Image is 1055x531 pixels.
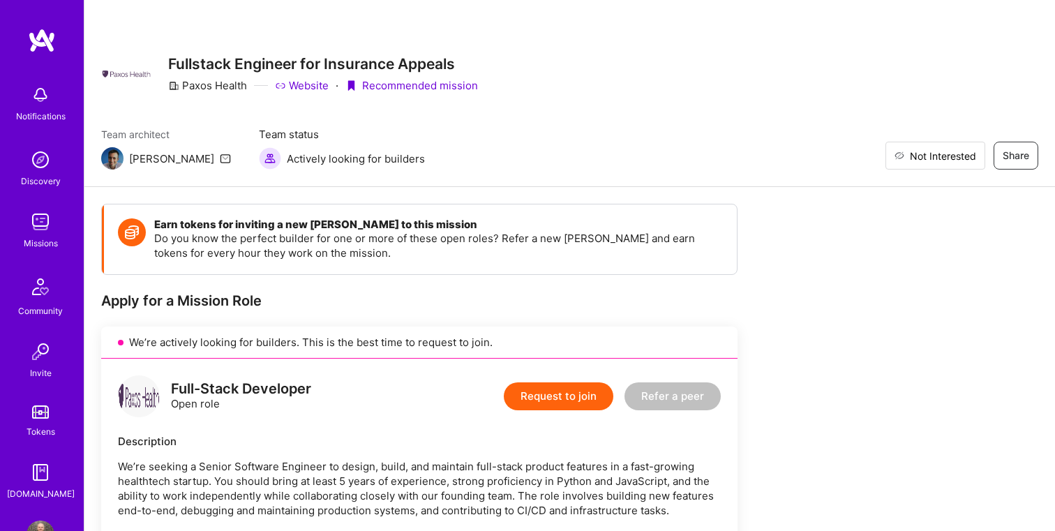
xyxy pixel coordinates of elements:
[259,147,281,170] img: Actively looking for builders
[30,366,52,380] div: Invite
[24,236,58,250] div: Missions
[7,486,75,501] div: [DOMAIN_NAME]
[18,304,63,318] div: Community
[27,458,54,486] img: guide book
[171,382,311,411] div: Open role
[168,55,478,73] h3: Fullstack Engineer for Insurance Appeals
[118,218,146,246] img: Token icon
[154,218,723,231] h4: Earn tokens for inviting a new [PERSON_NAME] to this mission
[287,151,425,166] span: Actively looking for builders
[27,338,54,366] img: Invite
[504,382,613,410] button: Request to join
[220,153,231,164] i: icon Mail
[994,142,1038,170] button: Share
[259,127,425,142] span: Team status
[345,78,478,93] div: Recommended mission
[27,146,54,174] img: discovery
[336,78,338,93] div: ·
[27,424,55,439] div: Tokens
[275,78,329,93] a: Website
[1003,149,1029,163] span: Share
[101,292,738,310] div: Apply for a Mission Role
[24,270,57,304] img: Community
[624,382,721,410] button: Refer a peer
[168,78,247,93] div: Paxos Health
[27,81,54,109] img: bell
[171,382,311,396] div: Full-Stack Developer
[895,151,904,161] i: icon EyeClosed
[885,142,985,170] button: Not Interested
[118,375,160,417] img: logo
[101,147,124,170] img: Team Architect
[129,151,214,166] div: [PERSON_NAME]
[16,109,66,124] div: Notifications
[154,231,723,260] p: Do you know the perfect builder for one or more of these open roles? Refer a new [PERSON_NAME] an...
[32,405,49,419] img: tokens
[118,459,721,518] p: We’re seeking a Senior Software Engineer to design, build, and maintain full-stack product featur...
[21,174,61,188] div: Discovery
[28,28,56,53] img: logo
[101,68,151,80] img: Company Logo
[345,80,357,91] i: icon PurpleRibbon
[101,127,231,142] span: Team architect
[118,434,721,449] div: Description
[101,327,738,359] div: We’re actively looking for builders. This is the best time to request to join.
[27,208,54,236] img: teamwork
[910,149,976,163] span: Not Interested
[168,80,179,91] i: icon CompanyGray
